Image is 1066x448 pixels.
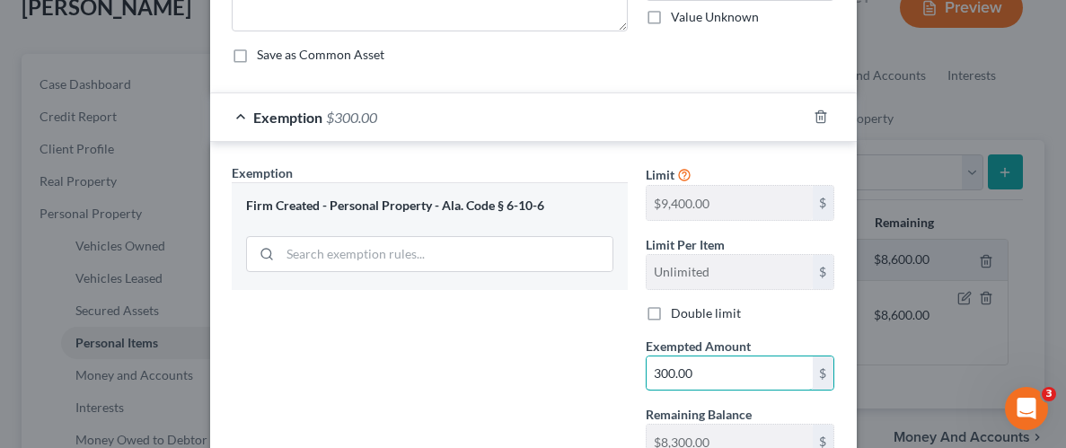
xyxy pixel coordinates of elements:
div: $ [813,356,834,391]
span: Limit [646,167,674,182]
input: -- [647,186,813,220]
div: $ [813,255,834,289]
input: -- [647,255,813,289]
div: $ [813,186,834,220]
input: 0.00 [647,356,813,391]
label: Value Unknown [671,8,759,26]
label: Double limit [671,304,741,322]
span: Exempted Amount [646,338,751,354]
span: $300.00 [326,109,377,126]
span: Exemption [232,165,293,180]
div: Firm Created - Personal Property - Ala. Code § 6-10-6 [246,198,613,215]
span: 3 [1042,387,1056,401]
span: Exemption [253,109,322,126]
input: Search exemption rules... [280,237,612,271]
label: Remaining Balance [646,405,752,424]
iframe: Intercom live chat [1005,387,1048,430]
label: Limit Per Item [646,235,725,254]
label: Save as Common Asset [257,46,384,64]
